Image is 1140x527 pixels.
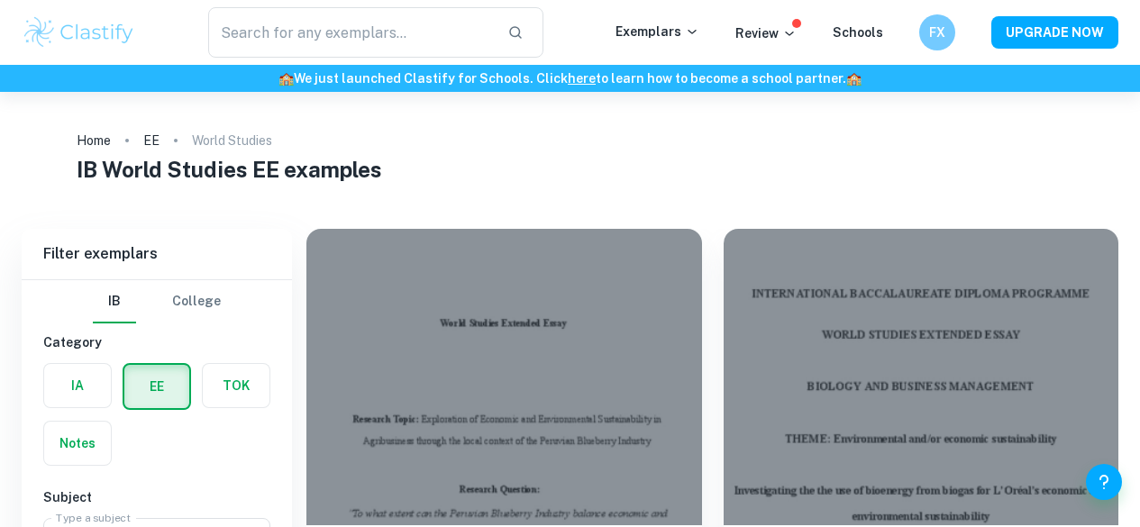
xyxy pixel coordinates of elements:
[93,280,221,323] div: Filter type choice
[124,365,189,408] button: EE
[846,71,862,86] span: 🏫
[77,153,1063,186] h1: IB World Studies EE examples
[4,68,1136,88] h6: We just launched Clastify for Schools. Click to learn how to become a school partner.
[278,71,294,86] span: 🏫
[568,71,596,86] a: here
[22,229,292,279] h6: Filter exemplars
[43,332,270,352] h6: Category
[143,128,160,153] a: EE
[77,128,111,153] a: Home
[991,16,1118,49] button: UPGRADE NOW
[1086,464,1122,500] button: Help and Feedback
[203,364,269,407] button: TOK
[927,23,948,42] h6: FX
[172,280,221,323] button: College
[833,25,883,40] a: Schools
[192,131,272,150] p: World Studies
[43,487,270,507] h6: Subject
[208,7,493,58] input: Search for any exemplars...
[93,280,136,323] button: IB
[44,364,111,407] button: IA
[735,23,797,43] p: Review
[919,14,955,50] button: FX
[44,422,111,465] button: Notes
[616,22,699,41] p: Exemplars
[22,14,136,50] img: Clastify logo
[56,510,131,525] label: Type a subject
